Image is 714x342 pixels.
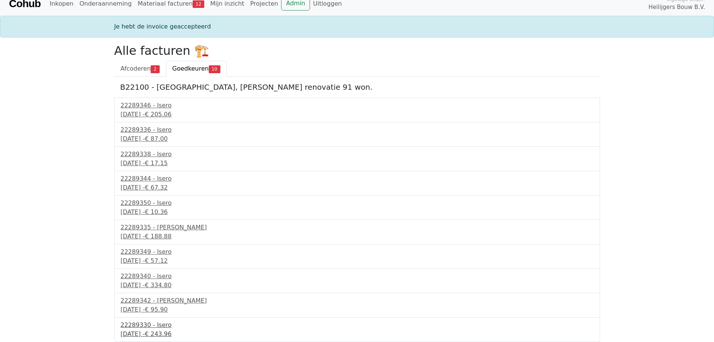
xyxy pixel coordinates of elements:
[121,321,594,330] div: 22289330 - Isero
[121,199,594,208] div: 22289350 - Isero
[121,232,594,241] div: [DATE] -
[121,134,594,143] div: [DATE] -
[145,208,168,215] span: € 10.36
[121,330,594,339] div: [DATE] -
[145,257,168,264] span: € 57.12
[121,272,594,281] div: 22289340 - Isero
[145,111,171,118] span: € 205.06
[121,174,594,192] a: 22289344 - Isero[DATE] -€ 67.32
[193,0,204,8] span: 12
[145,184,168,191] span: € 67.32
[121,305,594,314] div: [DATE] -
[121,159,594,168] div: [DATE] -
[121,65,151,72] span: Afcoderen
[110,22,605,31] div: Je hebt de invoice geaccepteerd
[145,282,171,289] span: € 334.80
[121,256,594,265] div: [DATE] -
[121,272,594,290] a: 22289340 - Isero[DATE] -€ 334.80
[121,125,594,134] div: 22289336 - Isero
[121,223,594,232] div: 22289335 - [PERSON_NAME]
[121,150,594,159] div: 22289338 - Isero
[121,296,594,314] a: 22289342 - [PERSON_NAME][DATE] -€ 95.90
[166,61,227,77] a: Goedkeuren10
[172,65,209,72] span: Goedkeuren
[121,208,594,217] div: [DATE] -
[145,233,171,240] span: € 188.88
[121,125,594,143] a: 22289336 - Isero[DATE] -€ 87.00
[121,247,594,256] div: 22289349 - Isero
[114,44,600,58] h2: Alle facturen 🏗️
[151,65,159,73] span: 2
[121,296,594,305] div: 22289342 - [PERSON_NAME]
[121,183,594,192] div: [DATE] -
[114,61,166,77] a: Afcoderen2
[209,65,220,73] span: 10
[145,160,168,167] span: € 17.15
[121,281,594,290] div: [DATE] -
[120,83,594,92] h5: B22100 - [GEOGRAPHIC_DATA], [PERSON_NAME] renovatie 91 won.
[121,199,594,217] a: 22289350 - Isero[DATE] -€ 10.36
[145,135,168,142] span: € 87.00
[121,321,594,339] a: 22289330 - Isero[DATE] -€ 243.96
[121,174,594,183] div: 22289344 - Isero
[648,3,705,12] span: Heilijgers Bouw B.V.
[121,150,594,168] a: 22289338 - Isero[DATE] -€ 17.15
[121,101,594,110] div: 22289346 - Isero
[121,101,594,119] a: 22289346 - Isero[DATE] -€ 205.06
[145,306,168,313] span: € 95.90
[121,247,594,265] a: 22289349 - Isero[DATE] -€ 57.12
[121,110,594,119] div: [DATE] -
[145,330,171,337] span: € 243.96
[121,223,594,241] a: 22289335 - [PERSON_NAME][DATE] -€ 188.88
